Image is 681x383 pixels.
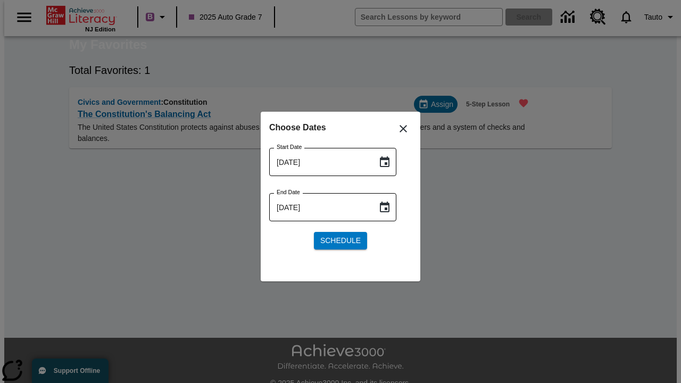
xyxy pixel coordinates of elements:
label: Start Date [277,143,302,151]
button: Schedule [314,232,367,249]
button: Choose date, selected date is Sep 5, 2025 [374,152,395,173]
span: Schedule [320,235,361,246]
input: MMMM-DD-YYYY [269,148,370,176]
button: Choose date, selected date is Sep 5, 2025 [374,197,395,218]
input: MMMM-DD-YYYY [269,193,370,221]
button: Close [391,116,416,141]
h6: Choose Dates [269,120,412,135]
label: End Date [277,188,300,196]
div: Choose date [269,120,412,258]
